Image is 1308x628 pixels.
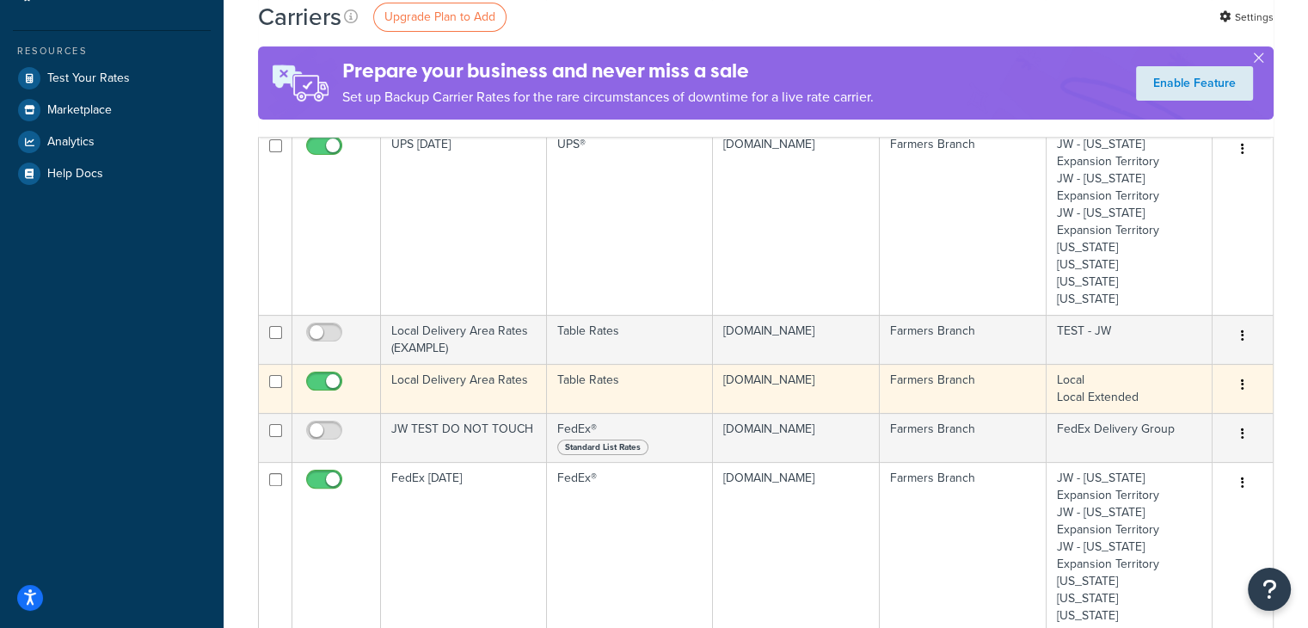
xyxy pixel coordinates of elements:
a: Enable Feature [1136,66,1253,101]
span: Analytics [47,135,95,150]
td: JW TEST DO NOT TOUCH [381,413,547,462]
span: Help Docs [47,167,103,182]
td: Local Delivery Area Rates (EXAMPLE) [381,315,547,364]
td: Table Rates [547,364,713,413]
td: UPS® [547,128,713,315]
a: Marketplace [13,95,211,126]
a: Help Docs [13,158,211,189]
div: Resources [13,44,211,58]
td: [DOMAIN_NAME] [713,128,880,315]
a: Settings [1219,5,1274,29]
td: FedEx Delivery Group [1047,413,1213,462]
img: ad-rules-rateshop-fe6ec290ccb7230408bd80ed9643f0289d75e0ffd9eb532fc0e269fcd187b520.png [258,46,342,120]
td: FedEx® [547,413,713,462]
td: Local Delivery Area Rates [381,364,547,413]
td: TEST - JW [1047,315,1213,364]
span: Test Your Rates [47,71,130,86]
span: Marketplace [47,103,112,118]
p: Set up Backup Carrier Rates for the rare circumstances of downtime for a live rate carrier. [342,85,874,109]
td: [DOMAIN_NAME] [713,315,880,364]
td: Farmers Branch [880,364,1047,413]
a: Upgrade Plan to Add [373,3,507,32]
button: Open Resource Center [1248,568,1291,611]
td: [DOMAIN_NAME] [713,413,880,462]
td: Table Rates [547,315,713,364]
td: Farmers Branch [880,413,1047,462]
a: Test Your Rates [13,63,211,94]
span: Standard List Rates [557,440,648,455]
td: Farmers Branch [880,128,1047,315]
td: [DOMAIN_NAME] [713,364,880,413]
td: Local Local Extended [1047,364,1213,413]
td: UPS [DATE] [381,128,547,315]
h4: Prepare your business and never miss a sale [342,57,874,85]
a: Analytics [13,126,211,157]
span: Upgrade Plan to Add [384,8,495,26]
td: JW - [US_STATE] Expansion Territory JW - [US_STATE] Expansion Territory JW - [US_STATE] Expansion... [1047,128,1213,315]
td: Farmers Branch [880,315,1047,364]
